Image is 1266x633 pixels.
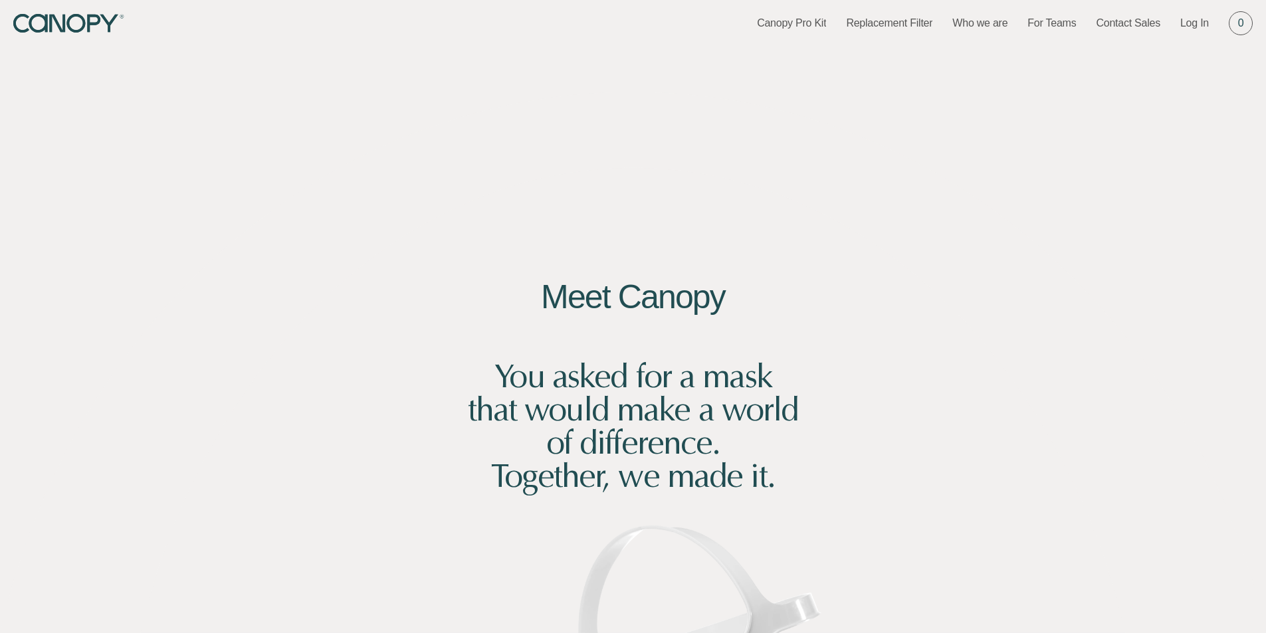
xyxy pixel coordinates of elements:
span: 0 [1238,16,1244,31]
h2: You asked for a mask that would make a world of difference. Together, we made it. [457,327,809,493]
h2: Meet Canopy [457,280,809,314]
a: For Teams [1027,16,1076,31]
a: Who we are [952,16,1007,31]
a: Contact Sales [1096,16,1160,31]
a: Canopy Pro Kit [757,16,826,31]
a: 0 [1229,11,1253,35]
a: Log In [1180,16,1209,31]
a: Replacement Filter [846,16,932,31]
